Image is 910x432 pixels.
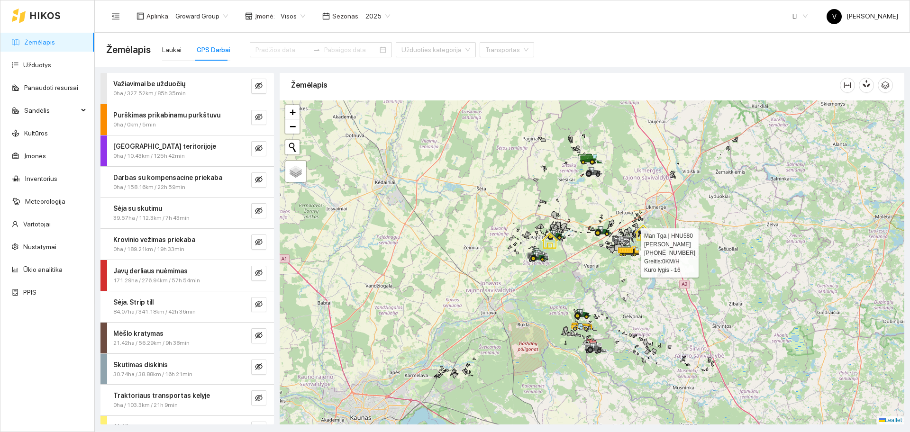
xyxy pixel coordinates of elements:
[332,11,360,21] span: Sezonas :
[23,266,63,273] a: Ūkio analitika
[255,394,263,403] span: eye-invisible
[100,385,274,415] div: Traktoriaus transportas kelyje0ha / 103.3km / 21h 9mineye-invisible
[245,12,253,20] span: shop
[175,9,228,23] span: Groward Group
[255,11,275,21] span: Įmonė :
[113,276,200,285] span: 171.29ha / 276.94km / 57h 54min
[113,298,154,306] strong: Sėja. Strip till
[290,106,296,118] span: +
[255,82,263,91] span: eye-invisible
[313,46,320,54] span: swap-right
[255,238,263,247] span: eye-invisible
[113,423,141,431] strong: Akėjimas
[285,119,300,134] a: Zoom out
[792,9,808,23] span: LT
[291,72,840,99] div: Žemėlapis
[251,110,266,125] button: eye-invisible
[285,105,300,119] a: Zoom in
[23,61,51,69] a: Užduotys
[313,46,320,54] span: to
[324,45,378,55] input: Pabaigos data
[251,203,266,218] button: eye-invisible
[100,291,274,322] div: Sėja. Strip till84.07ha / 341.18km / 42h 36mineye-invisible
[251,266,266,281] button: eye-invisible
[23,243,56,251] a: Nustatymai
[827,12,898,20] span: [PERSON_NAME]
[113,236,195,243] strong: Krovinio vežimas priekaba
[322,12,330,20] span: calendar
[251,328,266,343] button: eye-invisible
[162,45,182,55] div: Laukai
[24,84,78,91] a: Panaudoti resursai
[113,143,216,150] strong: [GEOGRAPHIC_DATA] teritorijoje
[255,300,263,309] span: eye-invisible
[106,7,125,26] button: menu-fold
[281,9,305,23] span: Visos
[255,332,263,341] span: eye-invisible
[113,89,186,98] span: 0ha / 327.52km / 85h 35min
[100,104,274,135] div: Purškimas prikabinamu purkštuvu0ha / 0km / 5mineye-invisible
[255,207,263,216] span: eye-invisible
[25,198,65,205] a: Meteorologija
[24,38,55,46] a: Žemėlapis
[113,370,192,379] span: 30.74ha / 38.88km / 16h 21min
[255,144,263,153] span: eye-invisible
[113,183,185,192] span: 0ha / 158.16km / 22h 59min
[100,260,274,291] div: Javų derliaus nuėmimas171.29ha / 276.94km / 57h 54mineye-invisible
[255,363,263,372] span: eye-invisible
[111,12,120,20] span: menu-fold
[285,161,306,182] a: Layers
[113,152,185,161] span: 0ha / 10.43km / 125h 42min
[24,152,46,160] a: Įmonės
[290,120,296,132] span: −
[251,234,266,250] button: eye-invisible
[255,269,263,278] span: eye-invisible
[251,141,266,156] button: eye-invisible
[113,307,196,316] span: 84.07ha / 341.18km / 42h 36min
[113,392,210,399] strong: Traktoriaus transportas kelyje
[136,12,144,20] span: layout
[365,9,390,23] span: 2025
[100,167,274,198] div: Darbas su kompensacine priekaba0ha / 158.16km / 22h 59mineye-invisible
[113,174,222,181] strong: Darbas su kompensacine priekaba
[100,135,274,166] div: [GEOGRAPHIC_DATA] teritorijoje0ha / 10.43km / 125h 42mineye-invisible
[113,361,168,369] strong: Skutimas diskinis
[251,390,266,405] button: eye-invisible
[100,354,274,385] div: Skutimas diskinis30.74ha / 38.88km / 16h 21mineye-invisible
[113,267,188,275] strong: Javų derliaus nuėmimas
[255,113,263,122] span: eye-invisible
[24,129,48,137] a: Kultūros
[285,140,300,154] button: Initiate a new search
[100,198,274,228] div: Sėja su skutimu39.57ha / 112.3km / 7h 43mineye-invisible
[113,214,190,223] span: 39.57ha / 112.3km / 7h 43min
[879,417,902,423] a: Leaflet
[251,172,266,188] button: eye-invisible
[113,401,178,410] span: 0ha / 103.3km / 21h 9min
[251,79,266,94] button: eye-invisible
[25,175,57,182] a: Inventorius
[251,297,266,312] button: eye-invisible
[23,220,51,228] a: Vartotojai
[113,111,220,119] strong: Purškimas prikabinamu purkštuvu
[840,81,855,89] span: column-width
[113,205,162,212] strong: Sėja su skutimu
[255,45,309,55] input: Pradžios data
[100,323,274,353] div: Mėšlo kratymas21.42ha / 56.29km / 9h 38mineye-invisible
[100,229,274,260] div: Krovinio vežimas priekaba0ha / 189.21km / 19h 33mineye-invisible
[113,80,185,88] strong: Važiavimai be užduočių
[100,73,274,104] div: Važiavimai be užduočių0ha / 327.52km / 85h 35mineye-invisible
[24,101,78,120] span: Sandėlis
[113,245,184,254] span: 0ha / 189.21km / 19h 33min
[106,42,151,57] span: Žemėlapis
[113,330,164,337] strong: Mėšlo kratymas
[251,360,266,375] button: eye-invisible
[255,176,263,185] span: eye-invisible
[113,339,190,348] span: 21.42ha / 56.29km / 9h 38min
[832,9,837,24] span: V
[197,45,230,55] div: GPS Darbai
[23,288,36,296] a: PPIS
[113,120,156,129] span: 0ha / 0km / 5min
[146,11,170,21] span: Aplinka :
[840,78,855,93] button: column-width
